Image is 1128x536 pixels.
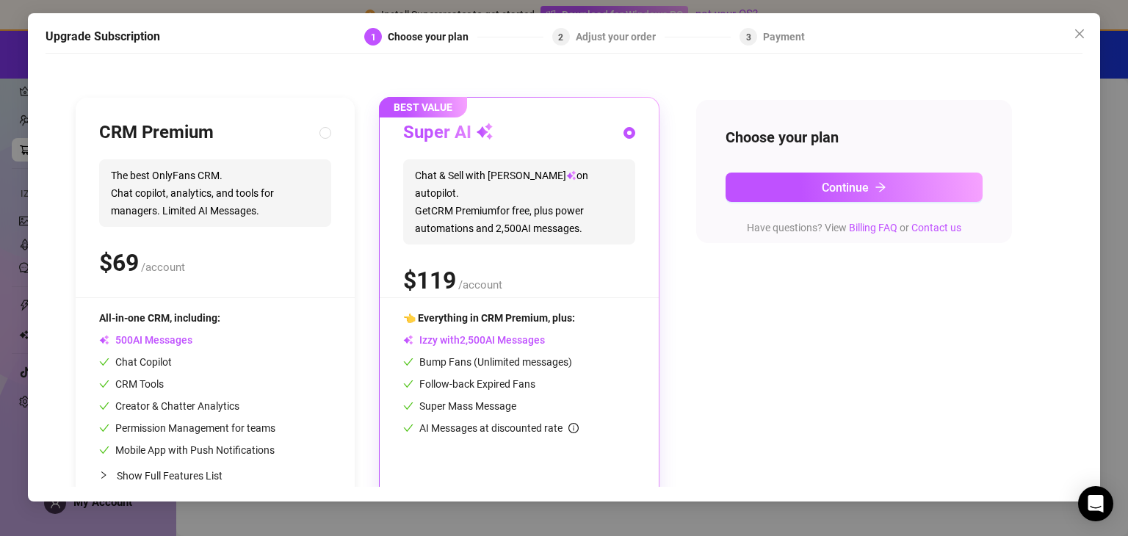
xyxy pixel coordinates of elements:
[726,173,983,202] button: Continuearrow-right
[99,423,109,433] span: check
[403,357,413,367] span: check
[568,423,579,433] span: info-circle
[99,378,164,390] span: CRM Tools
[747,222,961,233] span: Have questions? View or
[403,121,493,145] h3: Super AI
[99,334,192,346] span: AI Messages
[403,423,413,433] span: check
[419,422,579,434] span: AI Messages at discounted rate
[1078,486,1113,521] div: Open Intercom Messenger
[911,222,961,233] a: Contact us
[746,32,751,43] span: 3
[403,267,456,294] span: $
[403,159,635,245] span: Chat & Sell with [PERSON_NAME] on autopilot. Get CRM Premium for free, plus power automations and...
[99,357,109,367] span: check
[379,97,467,117] span: BEST VALUE
[99,159,331,227] span: The best OnlyFans CRM. Chat copilot, analytics, and tools for managers. Limited AI Messages.
[99,379,109,389] span: check
[403,378,535,390] span: Follow-back Expired Fans
[403,400,516,412] span: Super Mass Message
[117,470,223,482] span: Show Full Features List
[403,379,413,389] span: check
[458,278,502,291] span: /account
[403,312,575,324] span: 👈 Everything in CRM Premium, plus:
[558,32,563,43] span: 2
[875,181,886,193] span: arrow-right
[99,249,139,277] span: $
[99,400,239,412] span: Creator & Chatter Analytics
[99,445,109,455] span: check
[99,121,214,145] h3: CRM Premium
[99,444,275,456] span: Mobile App with Push Notifications
[141,261,185,274] span: /account
[99,422,275,434] span: Permission Management for teams
[1068,22,1091,46] button: Close
[1068,28,1091,40] span: Close
[99,401,109,411] span: check
[726,127,983,148] h4: Choose your plan
[99,312,220,324] span: All-in-one CRM, including:
[1074,28,1085,40] span: close
[822,181,869,195] span: Continue
[849,222,897,233] a: Billing FAQ
[99,471,108,479] span: collapsed
[371,32,376,43] span: 1
[388,28,477,46] div: Choose your plan
[576,28,665,46] div: Adjust your order
[46,28,160,46] h5: Upgrade Subscription
[403,334,545,346] span: Izzy with AI Messages
[763,28,805,46] div: Payment
[99,458,331,493] div: Show Full Features List
[403,356,572,368] span: Bump Fans (Unlimited messages)
[99,356,172,368] span: Chat Copilot
[403,401,413,411] span: check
